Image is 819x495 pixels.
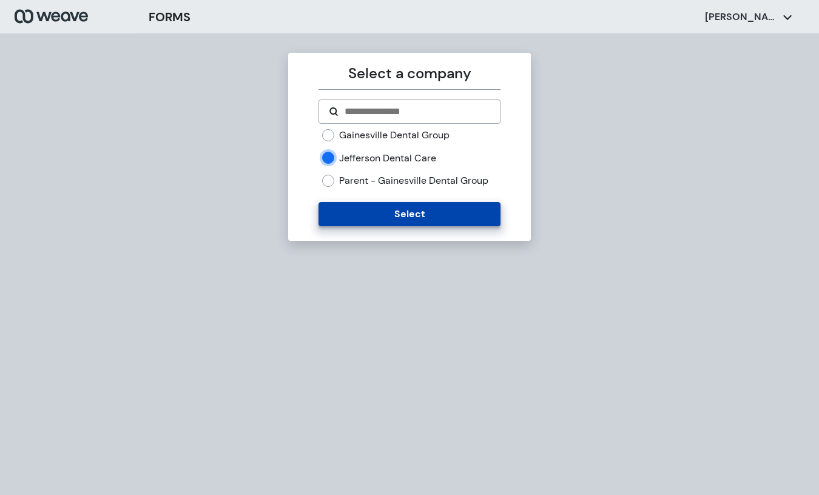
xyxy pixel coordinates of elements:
p: Select a company [318,62,500,84]
h3: FORMS [149,8,190,26]
button: Select [318,202,500,226]
p: [PERSON_NAME] [705,10,778,24]
label: Parent - Gainesville Dental Group [339,174,488,187]
label: Gainesville Dental Group [339,129,450,142]
label: Jefferson Dental Care [339,152,436,165]
input: Search [343,104,490,119]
